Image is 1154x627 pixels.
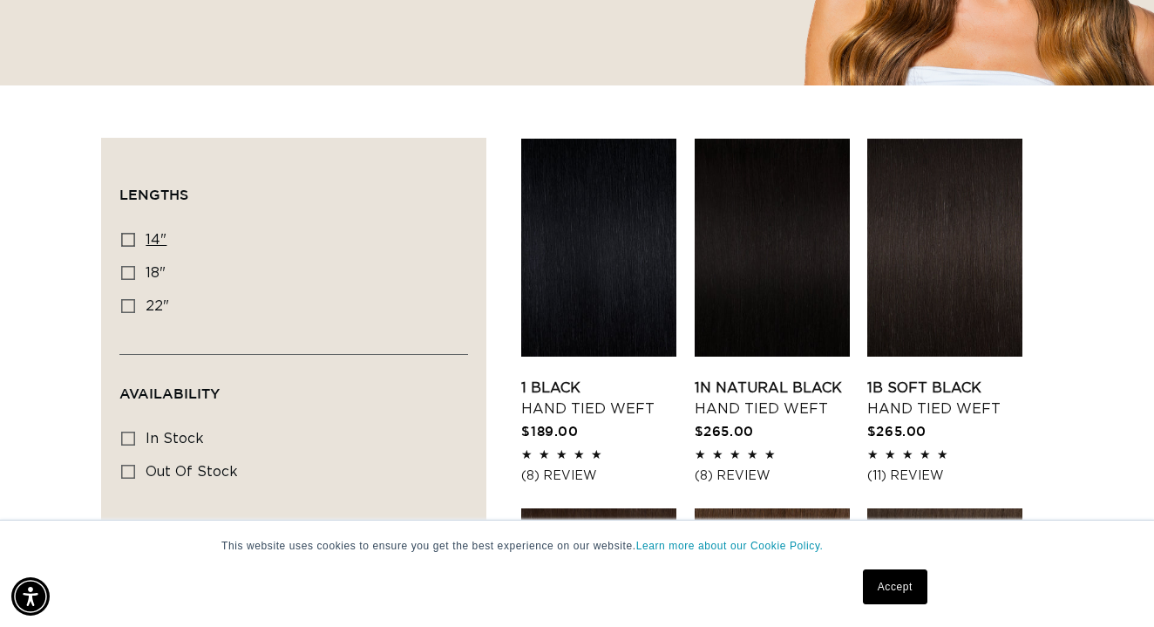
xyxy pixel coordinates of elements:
[146,266,166,280] span: 18"
[867,378,1022,419] a: 1B Soft Black Hand Tied Weft
[119,187,188,202] span: Lengths
[119,385,220,401] span: Availability
[636,540,824,552] a: Learn more about our Cookie Policy.
[695,378,850,419] a: 1N Natural Black Hand Tied Weft
[521,378,676,419] a: 1 Black Hand Tied Weft
[146,432,204,446] span: In stock
[146,299,169,313] span: 22"
[146,233,166,247] span: 14"
[863,569,927,604] a: Accept
[221,538,933,554] p: This website uses cookies to ensure you get the best experience on our website.
[146,465,238,479] span: Out of stock
[119,156,468,219] summary: Lengths (0 selected)
[119,355,468,418] summary: Availability (0 selected)
[11,577,50,616] div: Accessibility Menu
